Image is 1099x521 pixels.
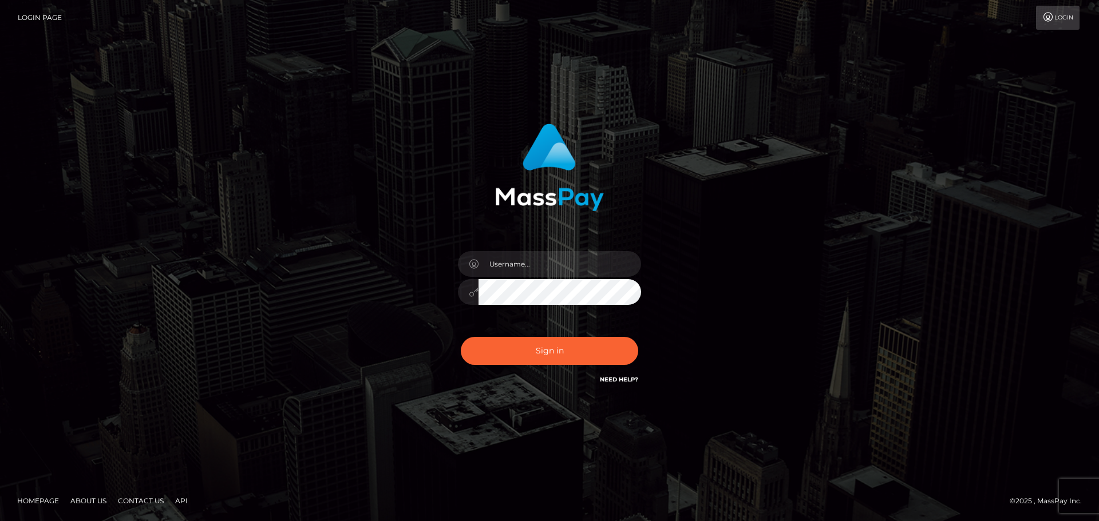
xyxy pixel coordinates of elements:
a: Login Page [18,6,62,30]
a: Homepage [13,492,64,510]
input: Username... [479,251,641,277]
button: Sign in [461,337,638,365]
a: Need Help? [600,376,638,383]
a: Login [1036,6,1080,30]
a: API [171,492,192,510]
div: © 2025 , MassPay Inc. [1010,495,1090,507]
a: About Us [66,492,111,510]
a: Contact Us [113,492,168,510]
img: MassPay Login [495,124,604,211]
